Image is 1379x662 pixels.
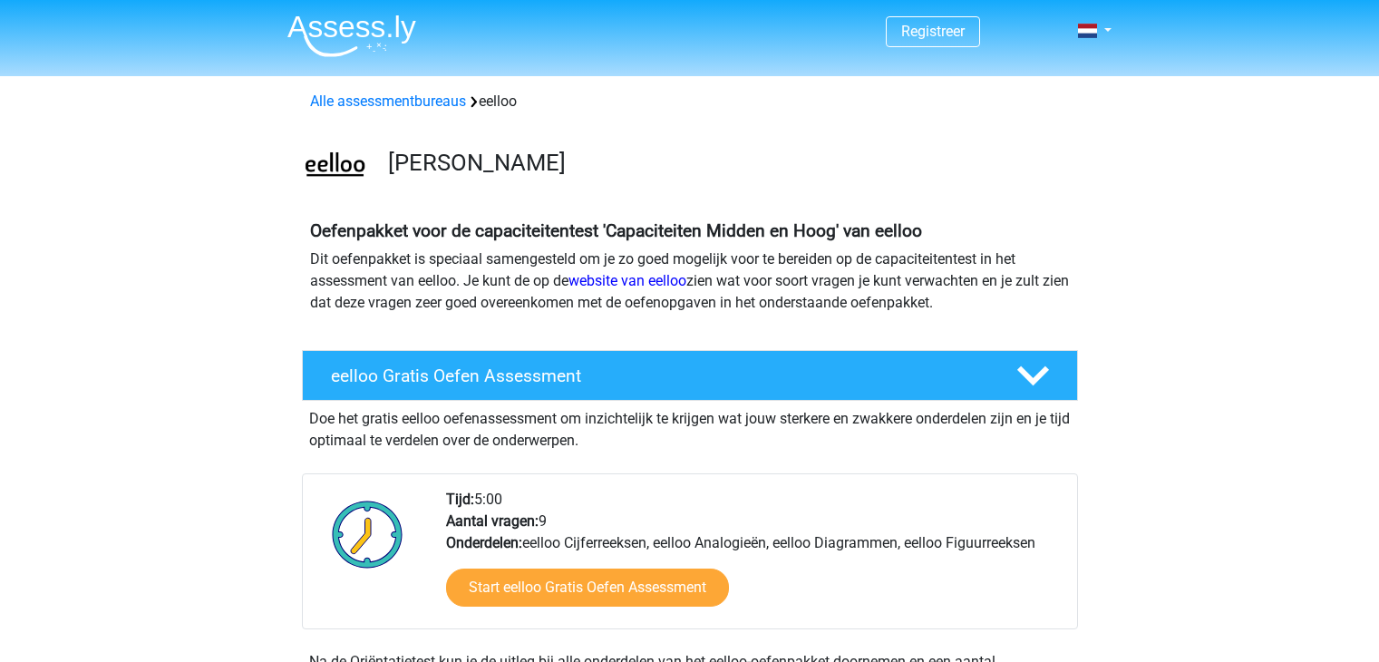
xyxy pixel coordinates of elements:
[303,134,367,199] img: eelloo.png
[568,272,686,289] a: website van eelloo
[303,91,1077,112] div: eelloo
[446,569,729,607] a: Start eelloo Gratis Oefen Assessment
[446,491,474,508] b: Tijd:
[310,248,1070,314] p: Dit oefenpakket is speciaal samengesteld om je zo goed mogelijk voor te bereiden op de capaciteit...
[295,350,1085,401] a: eelloo Gratis Oefen Assessment
[446,512,539,530] b: Aantal vragen:
[287,15,416,57] img: Assessly
[901,23,965,40] a: Registreer
[331,365,987,386] h4: eelloo Gratis Oefen Assessment
[432,489,1076,628] div: 5:00 9 eelloo Cijferreeksen, eelloo Analogieën, eelloo Diagrammen, eelloo Figuurreeksen
[310,92,466,110] a: Alle assessmentbureaus
[388,149,1063,177] h3: [PERSON_NAME]
[322,489,413,579] img: Klok
[310,220,922,241] b: Oefenpakket voor de capaciteitentest 'Capaciteiten Midden en Hoog' van eelloo
[302,401,1078,452] div: Doe het gratis eelloo oefenassessment om inzichtelijk te krijgen wat jouw sterkere en zwakkere on...
[446,534,522,551] b: Onderdelen:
